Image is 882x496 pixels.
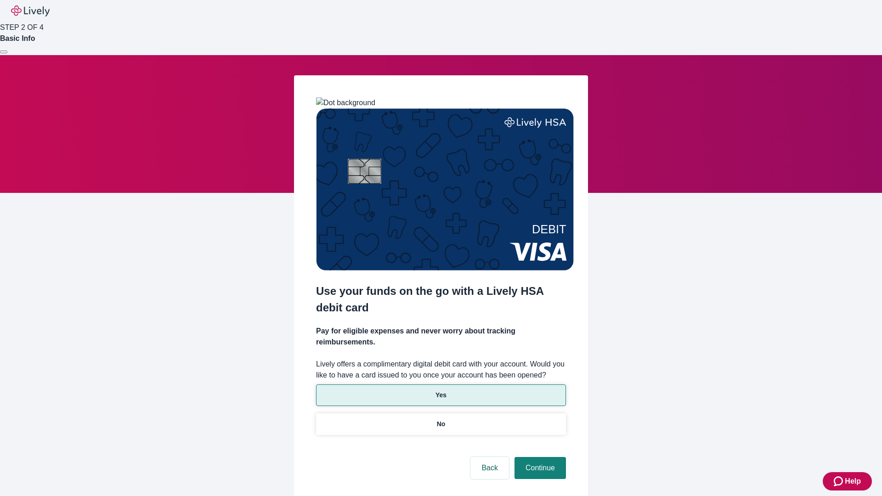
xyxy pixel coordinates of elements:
[316,384,566,406] button: Yes
[316,283,566,316] h2: Use your funds on the go with a Lively HSA debit card
[435,390,447,400] p: Yes
[845,476,861,487] span: Help
[834,476,845,487] svg: Zendesk support icon
[316,359,566,381] label: Lively offers a complimentary digital debit card with your account. Would you like to have a card...
[316,326,566,348] h4: Pay for eligible expenses and never worry about tracking reimbursements.
[470,457,509,479] button: Back
[823,472,872,490] button: Zendesk support iconHelp
[514,457,566,479] button: Continue
[11,6,50,17] img: Lively
[316,97,375,108] img: Dot background
[437,419,446,429] p: No
[316,413,566,435] button: No
[316,108,574,271] img: Debit card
